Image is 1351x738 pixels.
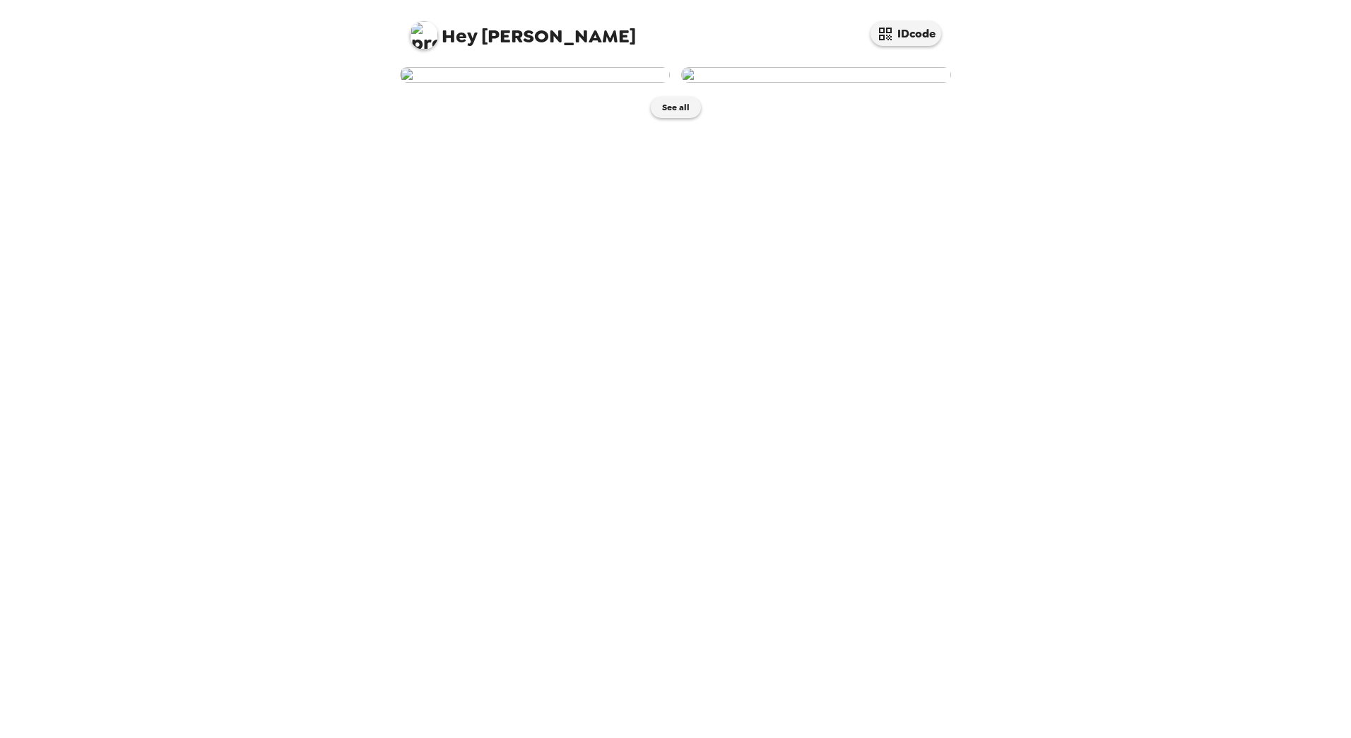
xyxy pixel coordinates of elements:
button: See all [651,97,701,118]
button: IDcode [871,21,941,46]
span: [PERSON_NAME] [410,14,636,46]
img: profile pic [410,21,438,49]
span: Hey [442,23,477,49]
img: user-272373 [681,67,951,83]
img: user-278961 [400,67,670,83]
